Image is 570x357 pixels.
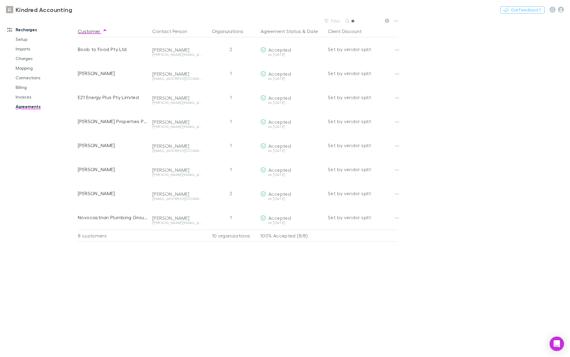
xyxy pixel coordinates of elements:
div: Set by vendor split [328,61,398,85]
span: Accepted [268,191,291,197]
div: [PERSON_NAME] [152,143,202,149]
span: Accepted [268,119,291,125]
div: & [261,25,323,37]
div: [PERSON_NAME] [78,181,148,205]
button: Date [307,25,318,37]
button: Customer [78,25,107,37]
div: [PERSON_NAME] Properties Pty Ltd [78,109,148,133]
a: Mapping [10,63,77,73]
h3: Kindred Accounting [16,6,72,13]
button: Agreement Status [261,25,301,37]
a: Kindred Accounting [2,2,76,17]
div: 2 [204,181,258,205]
span: Accepted [268,143,291,149]
div: [PERSON_NAME] [152,167,202,173]
div: [PERSON_NAME] [152,95,202,101]
div: Open Intercom Messenger [550,337,564,351]
button: Organizations [212,25,251,37]
button: Filter [321,17,344,25]
div: [PERSON_NAME] [152,119,202,125]
img: Kindred Accounting's Logo [6,6,13,13]
a: Connections [10,73,77,83]
div: Set by vendor split [328,85,398,109]
div: Set by vendor split [328,157,398,181]
div: Set by vendor split [328,133,398,157]
div: 10 organizations [204,230,258,242]
a: Agreements [10,102,77,111]
div: 1 [204,109,258,133]
div: on [DATE] [261,125,323,129]
div: [PERSON_NAME][EMAIL_ADDRESS][PERSON_NAME][DOMAIN_NAME] [152,101,202,104]
div: [PERSON_NAME] [78,157,148,181]
span: Accepted [268,47,291,53]
button: Client Discount [328,25,369,37]
div: 1 [204,85,258,109]
span: Accepted [268,95,291,101]
div: [PERSON_NAME] [152,71,202,77]
div: on [DATE] [261,101,323,104]
div: [PERSON_NAME][EMAIL_ADDRESS][PERSON_NAME][DOMAIN_NAME] [152,173,202,177]
div: 1 [204,205,258,229]
button: Got Feedback? [500,6,545,14]
div: 1 [204,157,258,181]
div: Set by vendor split [328,109,398,133]
div: Set by vendor split [328,37,398,61]
div: on [DATE] [261,221,323,225]
div: on [DATE] [261,77,323,80]
div: [PERSON_NAME][EMAIL_ADDRESS][DOMAIN_NAME] [152,53,202,56]
div: on [DATE] [261,173,323,177]
div: [PERSON_NAME] [152,191,202,197]
div: 2 [204,37,258,61]
div: [EMAIL_ADDRESS][DOMAIN_NAME] [152,197,202,201]
div: [PERSON_NAME] [78,61,148,85]
a: Charges [10,54,77,63]
div: E21 Energy Plus Pty Limited [78,85,148,109]
div: [EMAIL_ADDRESS][DOMAIN_NAME] [152,77,202,80]
div: [PERSON_NAME] [78,133,148,157]
div: Novocastrian Plumbing Group Pty Ltd [78,205,148,229]
div: [EMAIL_ADDRESS][DOMAIN_NAME] [152,149,202,153]
div: [PERSON_NAME] [152,215,202,221]
div: Set by vendor split [328,181,398,205]
a: Invoices [10,92,77,102]
div: on [DATE] [261,197,323,201]
a: Setup [10,35,77,44]
div: Set by vendor split [328,205,398,229]
a: Imports [10,44,77,54]
div: 8 customers [78,230,150,242]
div: [PERSON_NAME][EMAIL_ADDRESS][DOMAIN_NAME] [152,125,202,129]
a: Recharges [1,25,77,35]
div: [PERSON_NAME][EMAIL_ADDRESS][DOMAIN_NAME][PERSON_NAME] [152,221,202,225]
div: on [DATE] [261,149,323,153]
div: on [DATE] [261,53,323,56]
p: 100% Accepted (8/8) [261,230,323,241]
div: 1 [204,133,258,157]
div: Boob to Food Pty Ltd [78,37,148,61]
div: 1 [204,61,258,85]
div: [PERSON_NAME] [152,47,202,53]
span: Accepted [268,167,291,173]
span: Accepted [268,215,291,221]
button: Contact Person [152,25,194,37]
span: Accepted [268,71,291,77]
a: Billing [10,83,77,92]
